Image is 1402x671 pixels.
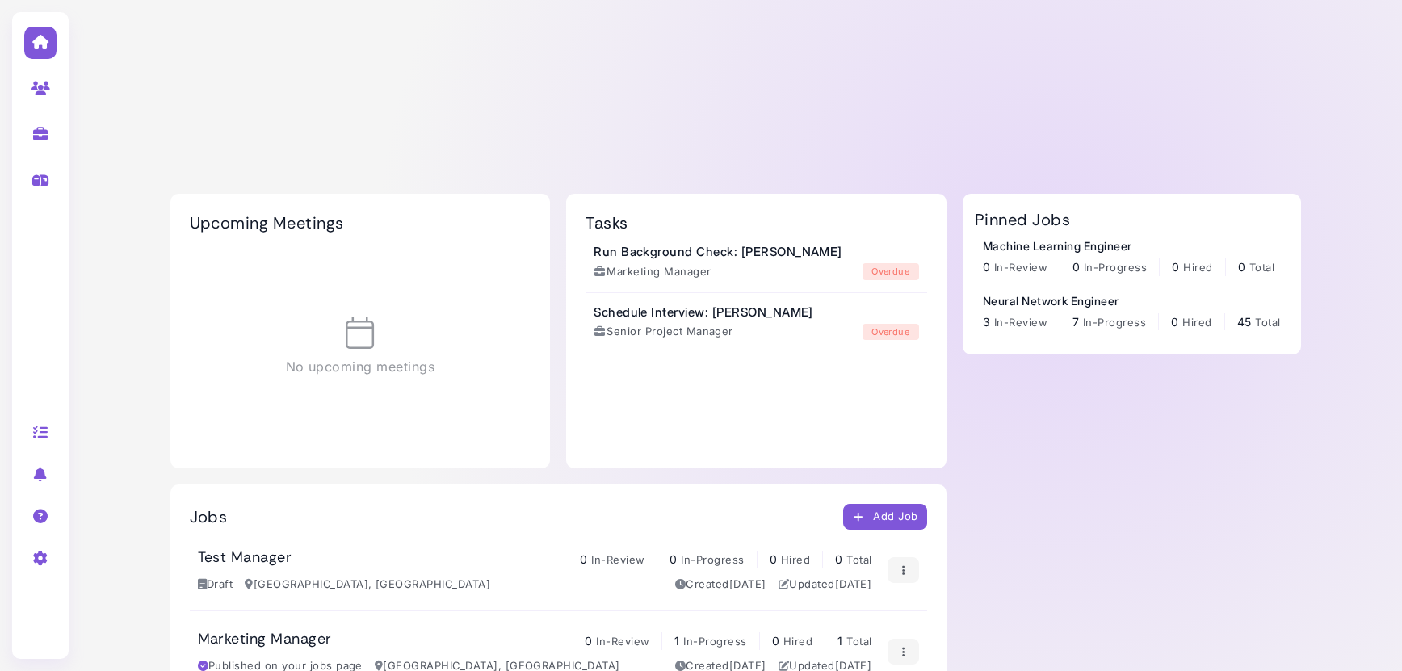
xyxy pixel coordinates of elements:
[198,549,292,567] h3: Test Manager
[994,261,1047,274] span: In-Review
[863,263,919,280] div: overdue
[190,507,228,526] h2: Jobs
[772,634,779,648] span: 0
[670,552,677,566] span: 0
[1237,315,1252,329] span: 45
[198,631,332,648] h3: Marketing Manager
[983,292,1281,309] div: Neural Network Engineer
[843,504,927,530] button: Add Job
[586,213,628,233] h2: Tasks
[1171,315,1178,329] span: 0
[846,635,871,648] span: Total
[781,553,810,566] span: Hired
[729,577,766,590] time: Aug 21, 2025
[983,292,1281,331] a: Neural Network Engineer 3 In-Review 7 In-Progress 0 Hired 45 Total
[580,552,587,566] span: 0
[994,316,1047,329] span: In-Review
[983,237,1274,254] div: Machine Learning Engineer
[190,249,531,444] div: No upcoming meetings
[983,260,990,274] span: 0
[683,635,746,648] span: In-Progress
[681,553,744,566] span: In-Progress
[190,213,344,233] h2: Upcoming Meetings
[975,210,1070,229] h2: Pinned Jobs
[594,324,733,340] div: Senior Project Manager
[1172,260,1179,274] span: 0
[852,509,918,526] div: Add Job
[863,324,919,341] div: overdue
[1182,316,1211,329] span: Hired
[198,577,233,593] div: Draft
[837,634,842,648] span: 1
[983,237,1274,276] a: Machine Learning Engineer 0 In-Review 0 In-Progress 0 Hired 0 Total
[591,553,644,566] span: In-Review
[594,305,813,320] h3: Schedule Interview: [PERSON_NAME]
[779,577,872,593] div: Updated
[1083,316,1146,329] span: In-Progress
[770,552,777,566] span: 0
[983,315,990,329] span: 3
[675,577,766,593] div: Created
[674,634,679,648] span: 1
[594,245,842,259] h3: Run Background Check: [PERSON_NAME]
[1249,261,1274,274] span: Total
[1238,260,1245,274] span: 0
[594,264,711,280] div: Marketing Manager
[245,577,490,593] div: [GEOGRAPHIC_DATA], [GEOGRAPHIC_DATA]
[1255,316,1280,329] span: Total
[1072,260,1080,274] span: 0
[783,635,812,648] span: Hired
[846,553,871,566] span: Total
[585,634,592,648] span: 0
[835,577,872,590] time: Aug 21, 2025
[835,552,842,566] span: 0
[596,635,649,648] span: In-Review
[1084,261,1147,274] span: In-Progress
[1183,261,1212,274] span: Hired
[1072,315,1079,329] span: 7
